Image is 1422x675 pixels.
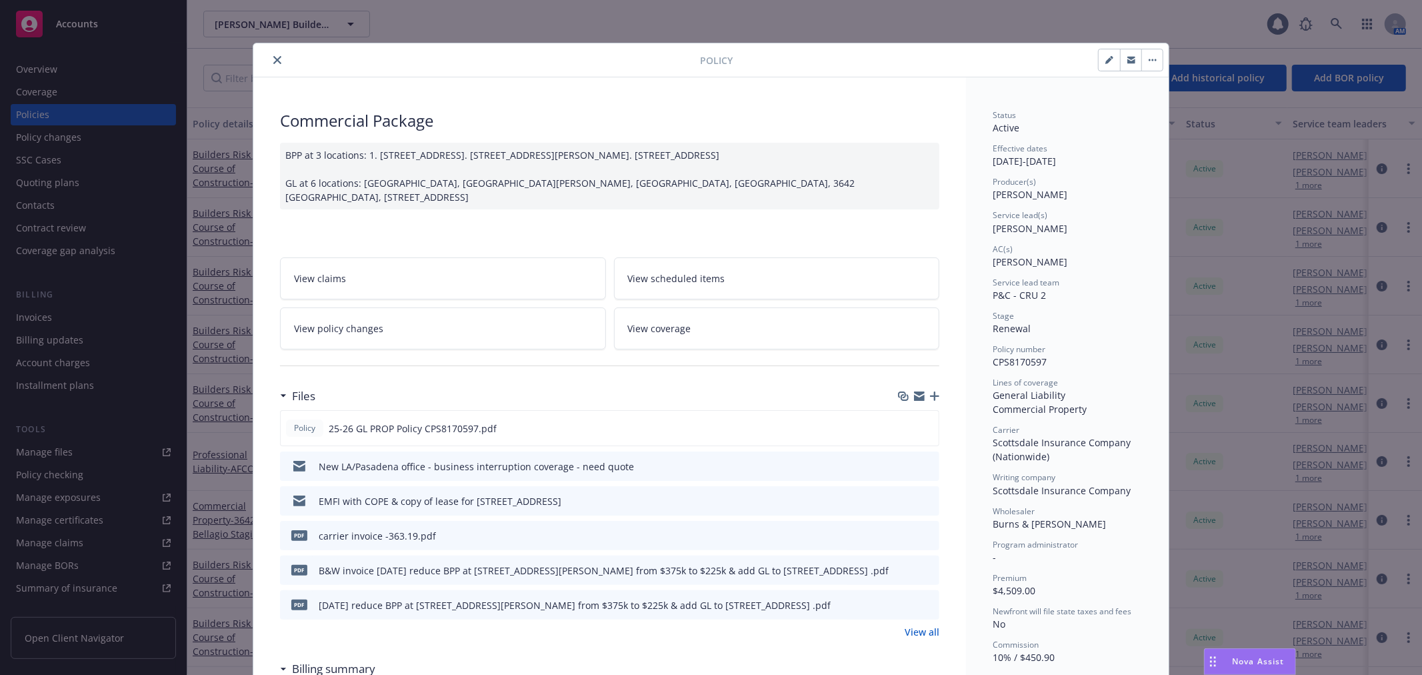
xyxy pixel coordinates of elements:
[922,529,934,543] button: preview file
[993,402,1142,416] div: Commercial Property
[922,494,934,508] button: preview file
[922,598,934,612] button: preview file
[993,551,996,564] span: -
[993,243,1013,255] span: AC(s)
[628,271,725,285] span: View scheduled items
[922,564,934,578] button: preview file
[1205,649,1221,674] div: Drag to move
[319,529,436,543] div: carrier invoice -363.19.pdf
[280,307,606,350] a: View policy changes
[922,460,934,474] button: preview file
[993,310,1014,321] span: Stage
[901,598,911,612] button: download file
[921,422,933,436] button: preview file
[901,494,911,508] button: download file
[993,322,1031,335] span: Renewal
[993,344,1045,355] span: Policy number
[294,321,383,335] span: View policy changes
[280,109,939,132] div: Commercial Package
[900,422,911,436] button: download file
[291,565,307,575] span: pdf
[993,356,1047,368] span: CPS8170597
[993,209,1047,221] span: Service lead(s)
[993,584,1035,597] span: $4,509.00
[993,539,1078,550] span: Program administrator
[614,257,940,299] a: View scheduled items
[993,606,1131,617] span: Newfront will file state taxes and fees
[1204,648,1296,675] button: Nova Assist
[993,255,1067,268] span: [PERSON_NAME]
[993,424,1019,436] span: Carrier
[993,518,1106,530] span: Burns & [PERSON_NAME]
[291,600,307,610] span: pdf
[993,572,1027,584] span: Premium
[993,176,1036,187] span: Producer(s)
[901,529,911,543] button: download file
[993,277,1059,288] span: Service lead team
[294,271,346,285] span: View claims
[280,143,939,209] div: BPP at 3 locations: 1. [STREET_ADDRESS]. [STREET_ADDRESS][PERSON_NAME]. [STREET_ADDRESS] GL at 6 ...
[1232,656,1285,667] span: Nova Assist
[291,422,318,434] span: Policy
[905,625,939,639] a: View all
[993,143,1142,168] div: [DATE] - [DATE]
[319,564,889,578] div: B&W invoice [DATE] reduce BPP at [STREET_ADDRESS][PERSON_NAME] from $375k to $225k & add GL to [S...
[269,52,285,68] button: close
[280,257,606,299] a: View claims
[329,422,497,436] span: 25-26 GL PROP Policy CPS8170597.pdf
[993,109,1016,121] span: Status
[993,377,1058,388] span: Lines of coverage
[993,436,1133,463] span: Scottsdale Insurance Company (Nationwide)
[628,321,691,335] span: View coverage
[700,53,733,67] span: Policy
[614,307,940,350] a: View coverage
[993,651,1055,664] span: 10% / $450.90
[993,472,1055,483] span: Writing company
[292,388,315,405] h3: Files
[280,388,315,405] div: Files
[993,121,1019,134] span: Active
[901,564,911,578] button: download file
[319,460,634,474] div: New LA/Pasadena office - business interruption coverage - need quote
[993,639,1039,650] span: Commission
[993,388,1142,402] div: General Liability
[319,494,561,508] div: EMFI with COPE & copy of lease for [STREET_ADDRESS]
[993,188,1067,201] span: [PERSON_NAME]
[993,143,1047,154] span: Effective dates
[901,460,911,474] button: download file
[291,530,307,540] span: pdf
[319,598,831,612] div: [DATE] reduce BPP at [STREET_ADDRESS][PERSON_NAME] from $375k to $225k & add GL to [STREET_ADDRES...
[993,618,1005,630] span: No
[993,506,1035,517] span: Wholesaler
[993,222,1067,235] span: [PERSON_NAME]
[993,484,1131,497] span: Scottsdale Insurance Company
[993,289,1046,301] span: P&C - CRU 2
